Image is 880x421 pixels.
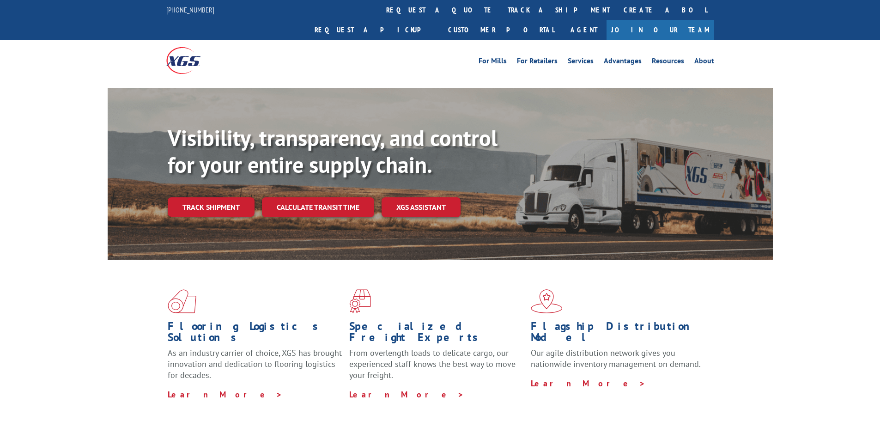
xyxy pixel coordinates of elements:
img: xgs-icon-focused-on-flooring-red [349,289,371,313]
img: xgs-icon-total-supply-chain-intelligence-red [168,289,196,313]
h1: Flooring Logistics Solutions [168,321,342,348]
a: Calculate transit time [262,197,374,217]
a: Track shipment [168,197,255,217]
a: For Retailers [517,57,558,67]
a: For Mills [479,57,507,67]
span: As an industry carrier of choice, XGS has brought innovation and dedication to flooring logistics... [168,348,342,380]
h1: Specialized Freight Experts [349,321,524,348]
a: XGS ASSISTANT [382,197,461,217]
a: Agent [561,20,607,40]
a: Join Our Team [607,20,714,40]
a: Services [568,57,594,67]
a: About [694,57,714,67]
a: Request a pickup [308,20,441,40]
a: Learn More > [349,389,464,400]
a: Customer Portal [441,20,561,40]
h1: Flagship Distribution Model [531,321,705,348]
a: Learn More > [531,378,646,389]
b: Visibility, transparency, and control for your entire supply chain. [168,123,498,179]
a: Learn More > [168,389,283,400]
img: xgs-icon-flagship-distribution-model-red [531,289,563,313]
p: From overlength loads to delicate cargo, our experienced staff knows the best way to move your fr... [349,348,524,389]
span: Our agile distribution network gives you nationwide inventory management on demand. [531,348,701,369]
a: Resources [652,57,684,67]
a: [PHONE_NUMBER] [166,5,214,14]
a: Advantages [604,57,642,67]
